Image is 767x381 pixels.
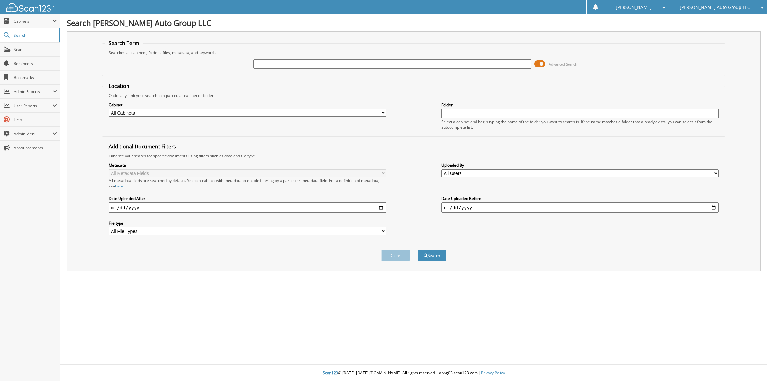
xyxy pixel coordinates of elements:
[60,365,767,381] div: © [DATE]-[DATE] [DOMAIN_NAME]. All rights reserved | appg03-scan123-com |
[14,89,52,94] span: Admin Reports
[14,61,57,66] span: Reminders
[14,47,57,52] span: Scan
[680,5,750,9] span: [PERSON_NAME] Auto Group LLC
[109,178,386,189] div: All metadata fields are searched by default. Select a cabinet with metadata to enable filtering b...
[441,196,719,201] label: Date Uploaded Before
[616,5,652,9] span: [PERSON_NAME]
[67,18,761,28] h1: Search [PERSON_NAME] Auto Group LLC
[115,183,123,189] a: here
[418,250,446,261] button: Search
[381,250,410,261] button: Clear
[14,75,57,80] span: Bookmarks
[6,3,54,12] img: scan123-logo-white.svg
[14,117,57,123] span: Help
[14,103,52,108] span: User Reports
[14,19,52,24] span: Cabinets
[109,202,386,213] input: start
[109,220,386,226] label: File type
[14,33,56,38] span: Search
[105,93,722,98] div: Optionally limit your search to a particular cabinet or folder
[441,163,719,168] label: Uploaded By
[109,102,386,107] label: Cabinet
[14,145,57,151] span: Announcements
[549,62,577,67] span: Advanced Search
[441,119,719,130] div: Select a cabinet and begin typing the name of the folder you want to search in. If the name match...
[323,370,338,376] span: Scan123
[105,143,179,150] legend: Additional Document Filters
[14,131,52,137] span: Admin Menu
[105,50,722,55] div: Searches all cabinets, folders, files, metadata, and keywords
[105,153,722,159] div: Enhance your search for specific documents using filters such as date and file type.
[481,370,505,376] a: Privacy Policy
[105,40,143,47] legend: Search Term
[441,102,719,107] label: Folder
[105,83,133,90] legend: Location
[109,163,386,168] label: Metadata
[441,202,719,213] input: end
[109,196,386,201] label: Date Uploaded After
